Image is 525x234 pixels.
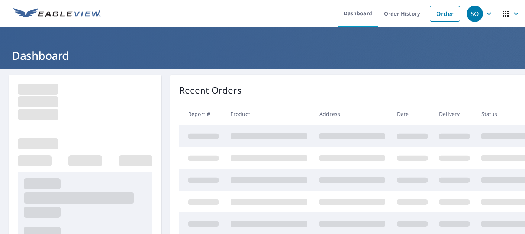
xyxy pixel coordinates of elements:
th: Date [391,103,434,125]
th: Delivery [433,103,476,125]
th: Product [225,103,313,125]
h1: Dashboard [9,48,516,63]
p: Recent Orders [179,84,242,97]
a: Order [430,6,460,22]
div: SO [467,6,483,22]
img: EV Logo [13,8,101,19]
th: Report # [179,103,225,125]
th: Address [313,103,391,125]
